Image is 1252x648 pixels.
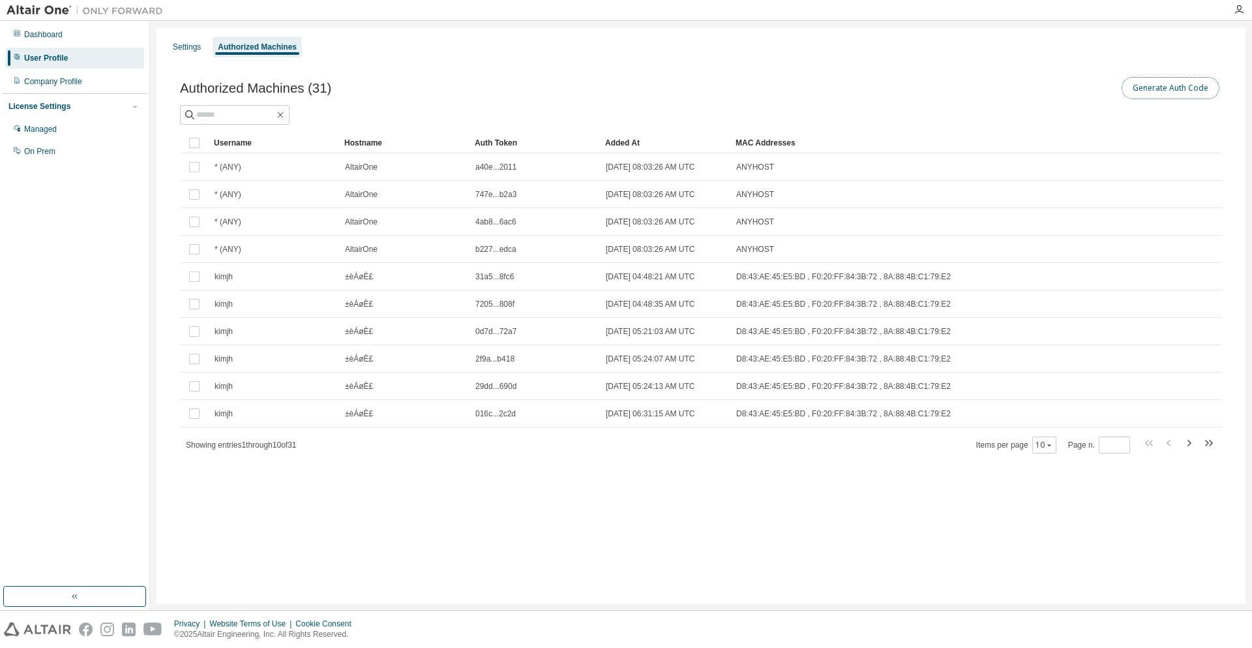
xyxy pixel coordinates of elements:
[606,299,695,309] span: [DATE] 04:48:35 AM UTC
[345,299,373,309] span: ±èÁøÈ£
[345,271,373,282] span: ±èÁøÈ£
[736,162,774,172] span: ANYHOST
[605,132,725,153] div: Added At
[345,217,378,227] span: AltairOne
[345,381,373,392] span: ±èÁøÈ£
[736,381,951,392] span: D8:43:AE:45:E5:BD , F0:20:FF:84:3B:72 , 8A:88:4B:C1:79:E2
[736,409,951,419] span: D8:43:AE:45:E5:BD , F0:20:FF:84:3B:72 , 8A:88:4B:C1:79:E2
[100,623,114,636] img: instagram.svg
[736,189,774,200] span: ANYHOST
[215,381,233,392] span: kimjh
[606,271,695,282] span: [DATE] 04:48:21 AM UTC
[215,409,233,419] span: kimjh
[143,623,162,636] img: youtube.svg
[736,326,951,337] span: D8:43:AE:45:E5:BD , F0:20:FF:84:3B:72 , 8A:88:4B:C1:79:E2
[345,409,373,419] span: ±èÁøÈ£
[215,162,241,172] span: * (ANY)
[976,437,1056,454] span: Items per page
[606,189,695,200] span: [DATE] 08:03:26 AM UTC
[24,124,57,134] div: Managed
[24,146,55,157] div: On Prem
[475,162,516,172] span: a40e...2011
[24,76,82,87] div: Company Profile
[736,132,1085,153] div: MAC Addresses
[475,132,595,153] div: Auth Token
[736,271,951,282] span: D8:43:AE:45:E5:BD , F0:20:FF:84:3B:72 , 8A:88:4B:C1:79:E2
[344,132,464,153] div: Hostname
[215,299,233,309] span: kimjh
[209,619,295,629] div: Website Terms of Use
[1036,440,1053,450] button: 10
[345,162,378,172] span: AltairOne
[8,101,70,112] div: License Settings
[180,81,331,96] span: Authorized Machines (31)
[606,354,695,364] span: [DATE] 05:24:07 AM UTC
[345,189,378,200] span: AltairOne
[7,4,170,17] img: Altair One
[24,29,63,40] div: Dashboard
[475,326,516,337] span: 0d7d...72a7
[606,409,695,419] span: [DATE] 06:31:15 AM UTC
[215,354,233,364] span: kimjh
[736,299,951,309] span: D8:43:AE:45:E5:BD , F0:20:FF:84:3B:72 , 8A:88:4B:C1:79:E2
[173,42,201,52] div: Settings
[736,217,774,227] span: ANYHOST
[214,132,334,153] div: Username
[736,244,774,255] span: ANYHOST
[736,354,951,364] span: D8:43:AE:45:E5:BD , F0:20:FF:84:3B:72 , 8A:88:4B:C1:79:E2
[475,244,516,255] span: b227...edca
[606,381,695,392] span: [DATE] 05:24:13 AM UTC
[475,409,516,419] span: 016c...2c2d
[606,162,695,172] span: [DATE] 08:03:26 AM UTC
[215,271,233,282] span: kimjh
[186,440,297,450] span: Showing entries 1 through 10 of 31
[345,354,373,364] span: ±èÁøÈ£
[218,42,297,52] div: Authorized Machines
[215,189,241,200] span: * (ANY)
[475,217,516,227] span: 4ab8...6ac6
[24,53,68,63] div: User Profile
[295,619,359,629] div: Cookie Consent
[475,271,514,282] span: 31a5...8fc6
[174,629,359,640] p: © 2025 Altair Engineering, Inc. All Rights Reserved.
[475,189,516,200] span: 747e...b2a3
[174,619,209,629] div: Privacy
[475,299,514,309] span: 7205...808f
[1122,77,1219,99] button: Generate Auth Code
[215,244,241,255] span: * (ANY)
[215,326,233,337] span: kimjh
[215,217,241,227] span: * (ANY)
[122,623,136,636] img: linkedin.svg
[345,244,378,255] span: AltairOne
[606,244,695,255] span: [DATE] 08:03:26 AM UTC
[606,217,695,227] span: [DATE] 08:03:26 AM UTC
[475,354,514,364] span: 2f9a...b418
[475,381,516,392] span: 29dd...690d
[4,623,71,636] img: altair_logo.svg
[606,326,695,337] span: [DATE] 05:21:03 AM UTC
[345,326,373,337] span: ±èÁøÈ£
[1068,437,1130,454] span: Page n.
[79,623,93,636] img: facebook.svg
